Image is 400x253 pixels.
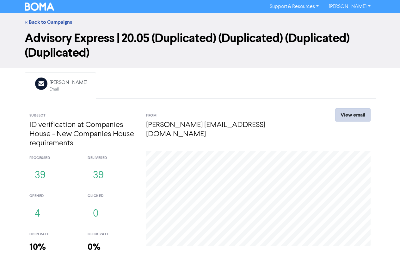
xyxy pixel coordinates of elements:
[88,155,137,161] div: delivered
[88,242,101,253] strong: 0%
[29,232,78,237] div: open rate
[29,165,51,186] button: 39
[29,155,78,161] div: processed
[50,79,87,86] div: [PERSON_NAME]
[25,3,54,11] img: BOMA Logo
[321,185,400,253] iframe: Chat Widget
[146,121,312,139] h4: [PERSON_NAME] [EMAIL_ADDRESS][DOMAIN_NAME]
[29,113,137,118] div: Subject
[88,204,104,225] button: 0
[335,108,371,122] a: View email
[324,2,375,12] a: [PERSON_NAME]
[29,204,46,225] button: 4
[146,113,312,118] div: From
[88,165,109,186] button: 39
[29,242,46,253] strong: 10%
[29,121,137,148] h4: ID verification at Companies House - New Companies House requirements
[88,232,137,237] div: click rate
[50,86,87,92] div: Email
[88,193,137,199] div: clicked
[25,31,376,60] h1: Advisory Express | 20.05 (Duplicated) (Duplicated) (Duplicated) (Duplicated)
[265,2,324,12] a: Support & Resources
[29,193,78,199] div: opened
[25,19,72,25] a: << Back to Campaigns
